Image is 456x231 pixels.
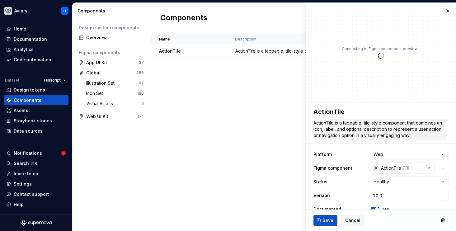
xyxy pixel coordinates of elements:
[14,171,38,177] div: Invite team
[313,151,332,158] label: Platform
[139,81,144,86] div: 97
[159,48,181,54] p: ActionTile
[313,165,352,171] label: Figma component
[4,45,68,54] a: Analytics
[4,200,68,210] button: Help
[21,220,52,226] svg: Supernova Logo
[14,128,43,134] div: Data sources
[374,165,410,171] div: ActionTile [1.1]
[322,217,333,224] span: Save
[4,34,68,44] a: Documentation
[76,68,146,78] a: Global286
[86,90,106,97] div: Icon Set
[78,8,148,14] div: Components
[235,37,256,42] p: Description
[14,36,47,42] div: Documentation
[14,26,26,32] div: Home
[4,7,12,15] img: 256e2c79-9abd-4d59-8978-03feab5a3943.png
[14,46,34,53] div: Analytics
[312,106,447,117] textarea: ActionTile
[4,189,68,199] button: Contact support
[138,114,144,119] div: 174
[14,201,24,208] div: Help
[76,58,146,68] a: App UI Kit37
[345,217,360,224] span: Cancel
[4,148,68,158] button: Notifications6
[139,60,144,65] div: 37
[4,179,68,189] a: Settings
[84,99,146,109] a: Visual Assets9
[371,163,435,174] button: ActionTile [1.1]
[44,78,61,83] span: Fullscript
[4,95,68,105] a: Components
[14,87,45,93] div: Design tokens
[84,88,146,98] a: Icon Set180
[63,8,67,13] div: TL
[313,179,327,185] label: Status
[86,101,115,107] div: Visual Assets
[137,91,144,96] div: 180
[312,119,447,140] textarea: ActionTile is a tappable, tile-style component that combines an icon, label, and optional descrip...
[5,78,19,83] div: Dataset
[14,150,42,156] div: Notifications
[136,70,144,75] div: 286
[4,158,68,168] button: Search ⌘K
[14,8,27,14] div: Aviary
[79,25,144,31] div: Design system components
[160,13,207,24] h2: Components
[313,215,337,226] button: Save
[4,106,68,115] a: Assets
[61,151,66,156] span: 6
[4,116,68,126] a: Storybook stories
[4,85,68,95] a: Design tokens
[84,78,146,88] a: Illustration Set97
[342,46,420,51] p: Connecting to Figma component preview...
[4,169,68,179] a: Invite team
[159,37,170,42] p: Name
[313,192,330,199] label: Version
[371,190,449,201] input: Empty
[232,48,318,54] div: ActionTile is a tappable, tile-style component that combines an icon, label, and optional descrip...
[86,80,117,86] div: Illustration Set
[4,126,68,136] a: Data sources
[14,118,52,124] div: Storybook stories
[14,181,32,187] div: Settings
[4,24,68,34] a: Home
[86,113,108,120] div: Web UI Kit
[14,107,28,114] div: Assets
[79,49,144,56] div: Figma components
[141,101,144,106] div: 9
[86,59,107,66] div: App UI Kit
[86,35,144,41] div: Overview
[14,160,37,167] div: Search ⌘K
[14,191,49,197] div: Contact support
[382,207,389,212] label: Yes
[76,33,146,43] a: Overview
[14,97,41,103] div: Components
[14,57,51,63] div: Code automation
[41,76,68,85] button: Fullscript
[341,215,364,226] button: Cancel
[86,70,101,76] div: Global
[1,4,71,17] button: AviaryTL
[76,111,146,121] a: Web UI Kit174
[4,55,68,65] a: Code automation
[313,206,341,212] label: Documented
